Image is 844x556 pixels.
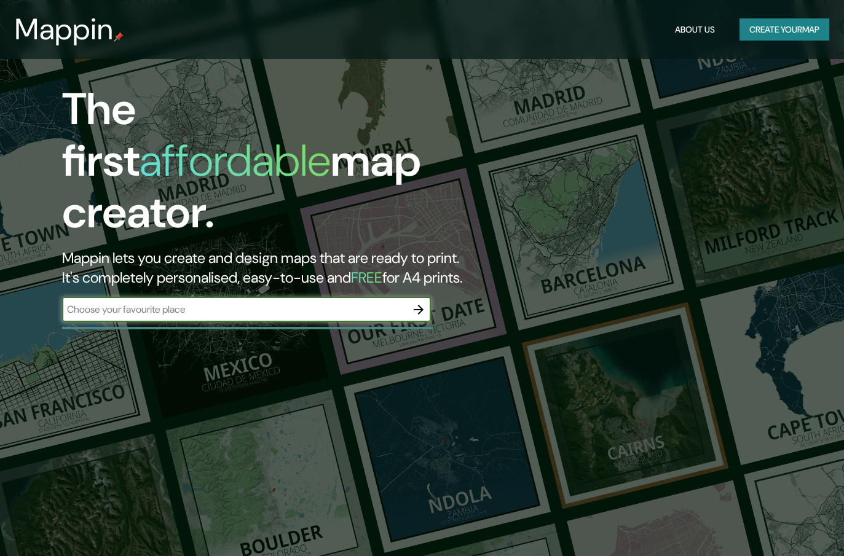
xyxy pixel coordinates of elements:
h1: The first map creator. [62,84,484,248]
button: Create yourmap [739,18,829,41]
h2: Mappin lets you create and design maps that are ready to print. It's completely personalised, eas... [62,248,484,288]
button: About Us [670,18,720,41]
h3: Mappin [15,12,114,47]
h1: affordable [140,132,331,189]
h5: FREE [351,268,382,287]
input: Choose your favourite place [62,302,406,316]
img: mappin-pin [114,32,124,42]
